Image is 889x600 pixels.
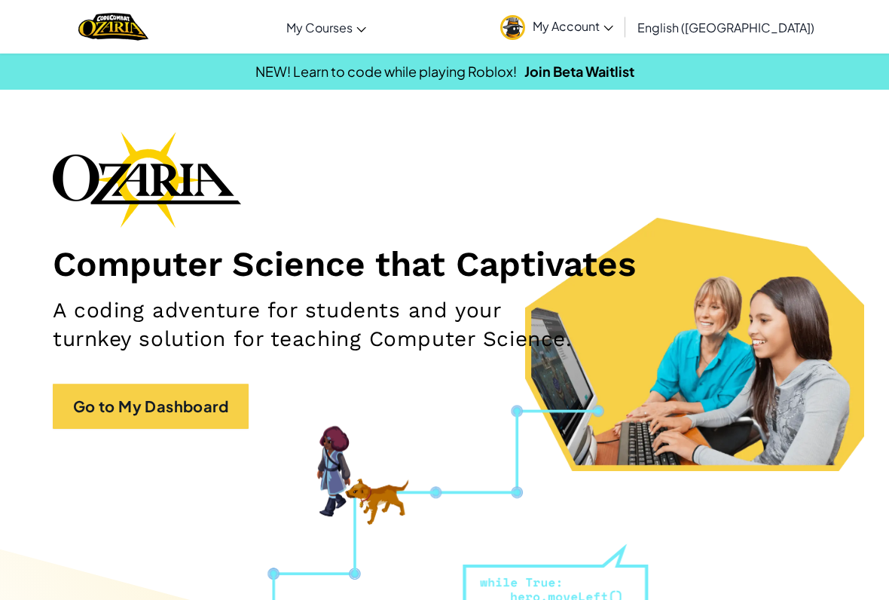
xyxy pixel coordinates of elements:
h2: A coding adventure for students and your turnkey solution for teaching Computer Science. [53,296,578,354]
h1: Computer Science that Captivates [53,243,836,285]
span: English ([GEOGRAPHIC_DATA]) [637,20,814,35]
a: English ([GEOGRAPHIC_DATA]) [630,7,822,47]
img: Ozaria branding logo [53,131,241,228]
span: My Courses [286,20,353,35]
span: NEW! Learn to code while playing Roblox! [255,63,517,80]
a: Go to My Dashboard [53,384,249,429]
a: My Courses [279,7,374,47]
span: My Account [533,18,613,34]
a: Ozaria by CodeCombat logo [78,11,148,42]
a: Join Beta Waitlist [524,63,634,80]
img: Home [78,11,148,42]
a: My Account [493,3,621,51]
img: avatar [500,15,525,40]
